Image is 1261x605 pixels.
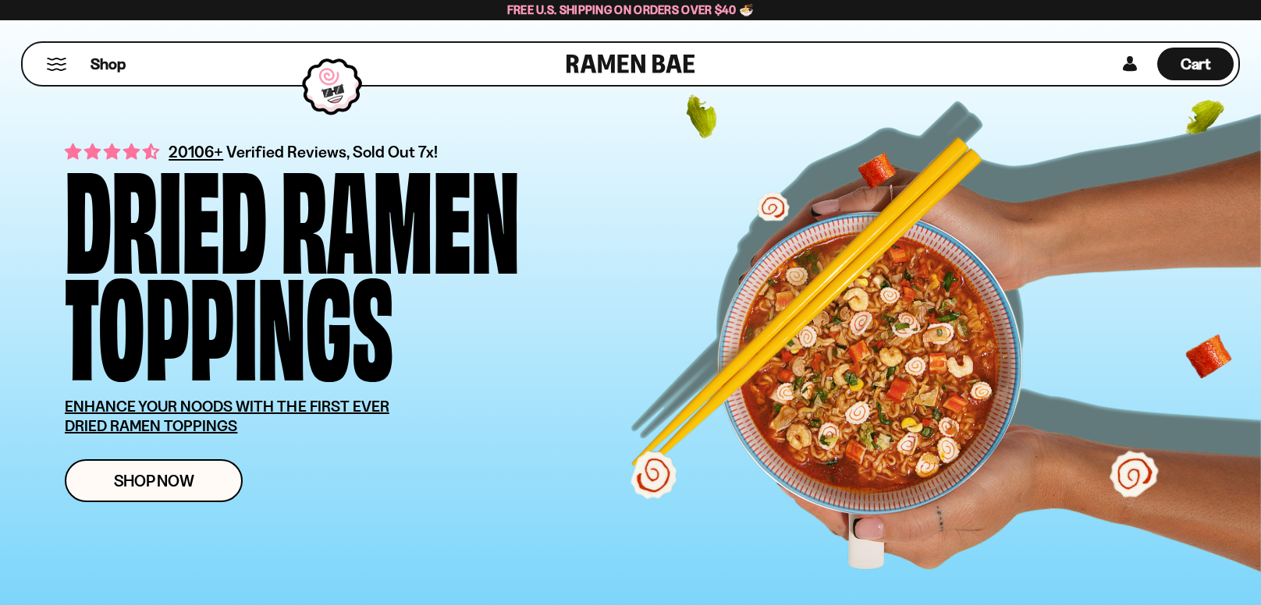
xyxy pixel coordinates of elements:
[65,397,389,435] u: ENHANCE YOUR NOODS WITH THE FIRST EVER DRIED RAMEN TOPPINGS
[91,48,126,80] a: Shop
[91,54,126,75] span: Shop
[46,58,67,71] button: Mobile Menu Trigger
[507,2,755,17] span: Free U.S. Shipping on Orders over $40 🍜
[65,160,267,267] div: Dried
[1157,43,1234,85] a: Cart
[114,472,194,489] span: Shop Now
[65,267,393,373] div: Toppings
[65,459,243,502] a: Shop Now
[281,160,520,267] div: Ramen
[1181,55,1211,73] span: Cart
